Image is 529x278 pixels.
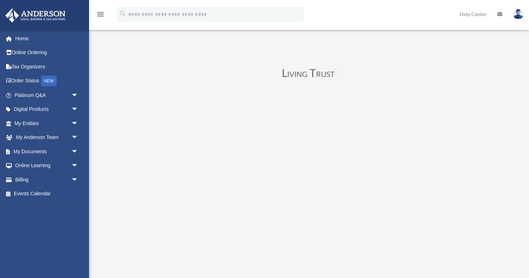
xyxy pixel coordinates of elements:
a: Platinum Q&Aarrow_drop_down [5,88,89,102]
img: Anderson Advisors Platinum Portal [3,9,68,22]
a: Tax Organizers [5,60,89,74]
span: arrow_drop_down [71,144,85,159]
a: Events Calendar [5,187,89,201]
i: menu [96,10,105,19]
a: Online Ordering [5,46,89,60]
a: My Entitiesarrow_drop_down [5,116,89,130]
h3: Living Trust [116,67,501,82]
a: My Documentsarrow_drop_down [5,144,89,159]
a: Digital Productsarrow_drop_down [5,102,89,117]
i: search [119,10,127,17]
span: arrow_drop_down [71,159,85,173]
span: arrow_drop_down [71,116,85,131]
a: Home [5,31,89,46]
span: arrow_drop_down [71,102,85,117]
a: Billingarrow_drop_down [5,173,89,187]
a: My Anderson Teamarrow_drop_down [5,130,89,145]
span: arrow_drop_down [71,130,85,145]
span: arrow_drop_down [71,173,85,187]
img: User Pic [513,9,524,19]
div: NEW [41,76,57,86]
a: Online Learningarrow_drop_down [5,159,89,173]
a: Order StatusNEW [5,74,89,88]
a: menu [96,12,105,19]
span: arrow_drop_down [71,88,85,103]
